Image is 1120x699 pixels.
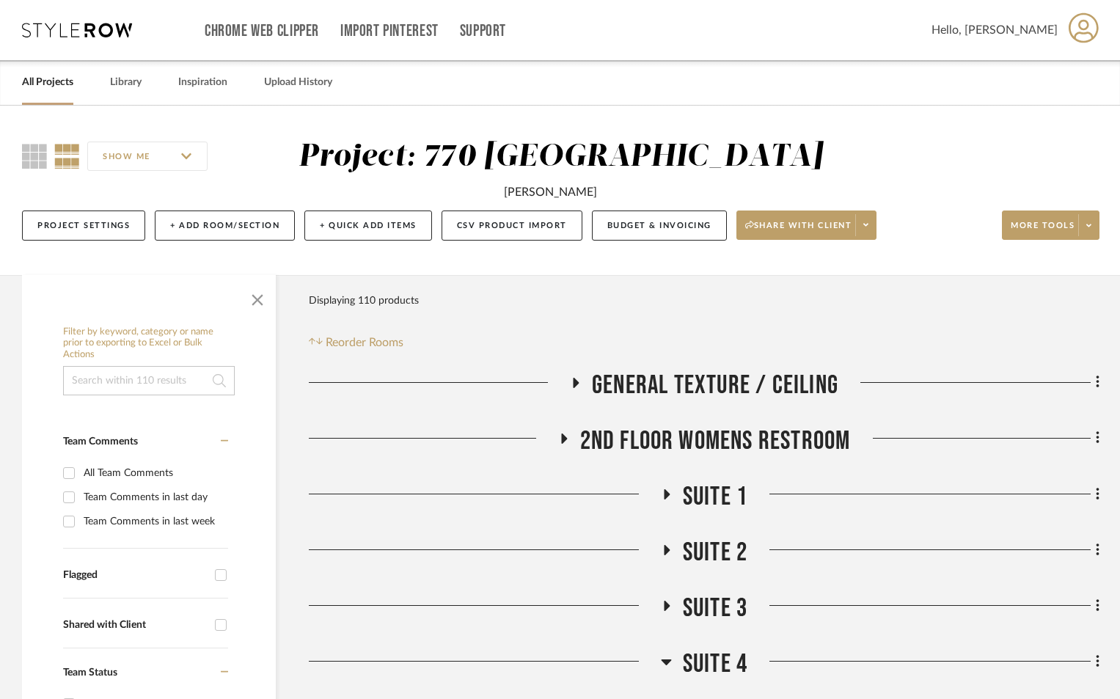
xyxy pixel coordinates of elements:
[84,486,224,509] div: Team Comments in last day
[299,142,824,172] div: Project: 770 [GEOGRAPHIC_DATA]
[84,510,224,533] div: Team Comments in last week
[178,73,227,92] a: Inspiration
[63,436,138,447] span: Team Comments
[580,425,851,457] span: 2nd FLOOR WOMENS RESTROOM
[442,211,582,241] button: CSV Product Import
[22,73,73,92] a: All Projects
[205,25,319,37] a: Chrome Web Clipper
[736,211,877,240] button: Share with client
[63,366,235,395] input: Search within 110 results
[63,619,208,632] div: Shared with Client
[110,73,142,92] a: Library
[63,326,235,361] h6: Filter by keyword, category or name prior to exporting to Excel or Bulk Actions
[683,648,747,680] span: SUITE 4
[745,220,852,242] span: Share with client
[1002,211,1099,240] button: More tools
[155,211,295,241] button: + Add Room/Section
[592,211,727,241] button: Budget & Invoicing
[63,667,117,678] span: Team Status
[1011,220,1075,242] span: More tools
[931,21,1058,39] span: Hello, [PERSON_NAME]
[63,569,208,582] div: Flagged
[309,286,419,315] div: Displaying 110 products
[460,25,506,37] a: Support
[683,537,747,568] span: SUITE 2
[683,481,747,513] span: SUITE 1
[683,593,747,624] span: SUITE 3
[264,73,332,92] a: Upload History
[592,370,838,401] span: GENERAL TEXTURE / CEILING
[84,461,224,485] div: All Team Comments
[504,183,597,201] div: [PERSON_NAME]
[309,334,403,351] button: Reorder Rooms
[304,211,432,241] button: + Quick Add Items
[22,211,145,241] button: Project Settings
[326,334,403,351] span: Reorder Rooms
[340,25,439,37] a: Import Pinterest
[243,282,272,312] button: Close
